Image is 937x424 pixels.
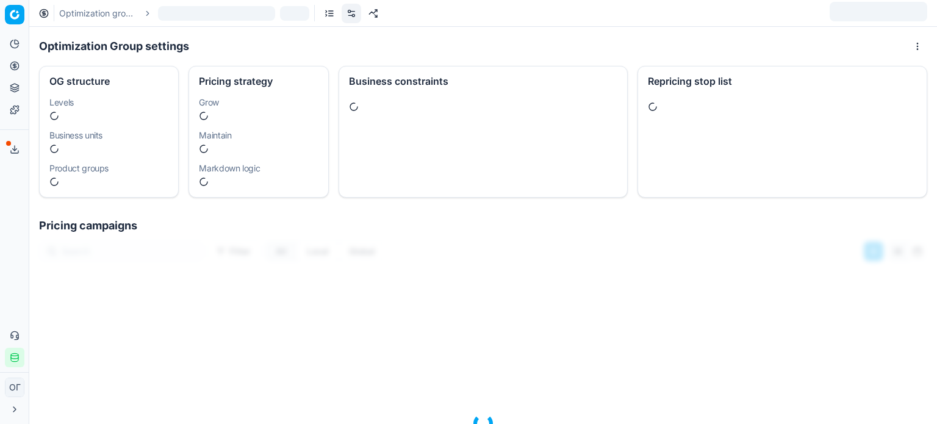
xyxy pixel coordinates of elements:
div: OG structure [49,76,168,86]
dt: Grow [199,98,318,107]
button: ОГ [5,378,24,397]
div: Repricing stop list [648,76,917,86]
dt: Markdown logic [199,164,318,173]
dt: Product groups [49,164,168,173]
dt: Levels [49,98,168,107]
h1: Optimization Group settings [39,38,189,55]
div: Business constraints [349,76,618,86]
div: Pricing strategy [199,76,318,86]
dt: Business units [49,131,168,140]
a: Optimization groups [59,7,137,20]
h1: Pricing campaigns [29,217,937,234]
dt: Maintain [199,131,318,140]
nav: breadcrumb [59,6,309,21]
span: ОГ [5,378,24,397]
